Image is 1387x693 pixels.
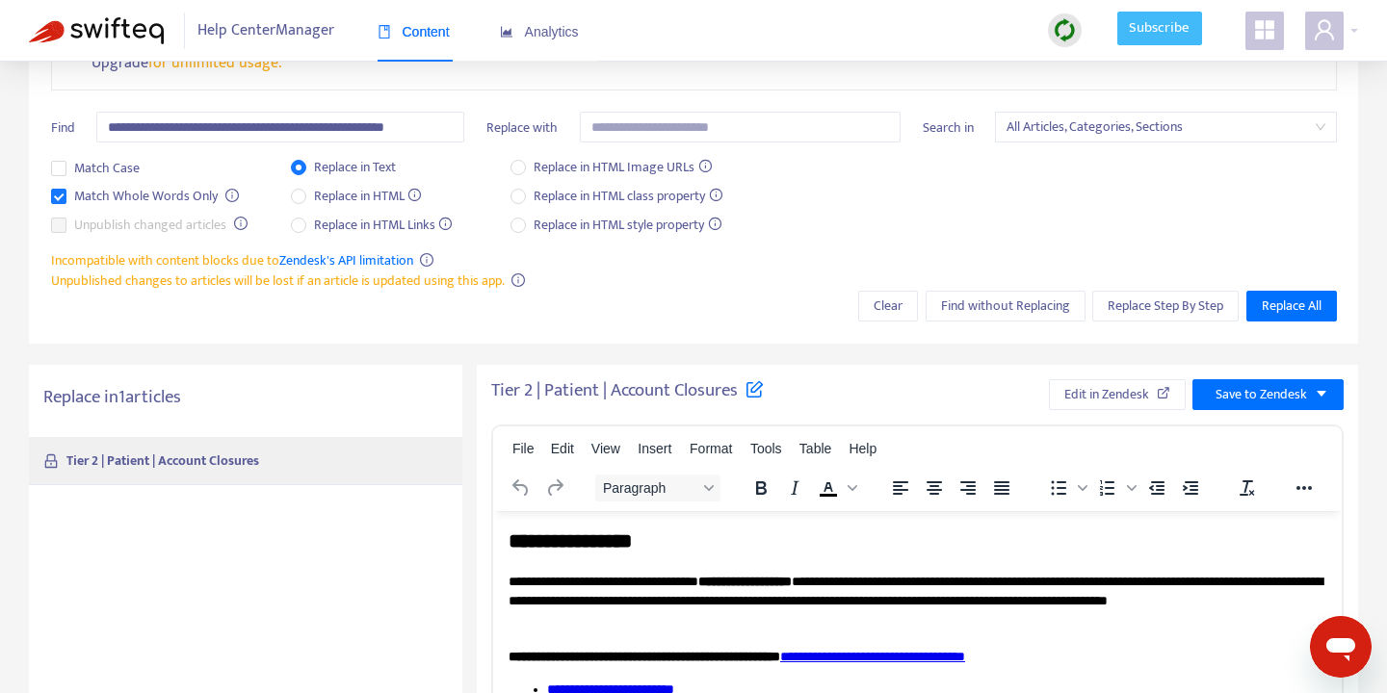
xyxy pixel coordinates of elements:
button: Reveal or hide additional toolbar items [1288,475,1321,501]
strong: Tier 2 | Patient | Account Closures [66,449,259,472]
span: area-chart [500,25,513,38]
button: Align right [952,475,984,501]
span: Table [799,441,831,456]
button: Replace All [1246,291,1337,321]
button: Undo [505,475,537,501]
span: Replace in HTML [306,186,430,207]
button: Align left [884,475,917,501]
button: Edit in Zendesk [1049,379,1186,410]
span: Tools [750,441,782,456]
button: Increase indent [1174,475,1207,501]
button: Save to Zendeskcaret-down [1192,379,1344,410]
span: Unpublished changes to articles will be lost if an article is updated using this app. [51,269,505,292]
span: Edit in Zendesk [1064,384,1149,405]
img: sync.dc5367851b00ba804db3.png [1053,18,1077,42]
span: Unpublish changed articles [66,215,234,236]
span: Edit [551,441,574,456]
span: Insert [638,441,671,456]
button: Align center [918,475,951,501]
a: Subscribe [1117,12,1202,46]
p: for unlimited usage. [92,52,590,75]
span: Match Whole Words Only [66,186,225,207]
span: info-circle [511,273,525,287]
span: lock [43,453,59,469]
a: Zendesk's API limitation [279,249,413,271]
span: Save to Zendesk [1216,384,1307,405]
span: Replace in HTML Image URLs [526,157,720,178]
button: Find without Replacing [926,291,1086,321]
button: Bold [745,475,777,501]
button: Clear formatting [1231,475,1264,501]
iframe: Button to launch messaging window [1310,616,1372,678]
span: Find [51,116,75,139]
span: Search in [923,116,974,139]
span: info-circle [420,253,433,267]
span: File [512,441,535,456]
span: Replace All [1262,295,1322,317]
span: Replace in Text [306,157,404,178]
a: Upgrade [92,50,148,76]
span: Find without Replacing [941,295,1070,317]
span: Help [849,441,877,456]
div: Text color Black [812,475,860,501]
button: Italic [778,475,811,501]
button: Replace Step By Step [1092,291,1239,321]
span: Replace in HTML class property [526,186,730,207]
span: Replace in HTML style property [526,215,729,236]
h5: Tier 2 | Patient | Account Closures [491,379,764,403]
span: book [378,25,391,38]
img: Swifteq [29,17,164,44]
span: appstore [1253,18,1276,41]
span: info-circle [225,189,239,202]
button: Clear [858,291,918,321]
button: Redo [538,475,571,501]
span: Match Case [66,158,147,179]
span: Help Center Manager [197,13,334,49]
span: View [591,441,620,456]
h5: Replace in 1 articles [43,387,448,409]
span: All Articles, Categories, Sections [1007,113,1325,141]
span: Paragraph [603,480,697,496]
span: Clear [874,295,903,317]
div: Bullet list [1042,475,1090,501]
button: Justify [985,475,1018,501]
button: Block Paragraph [595,475,720,501]
span: Analytics [500,24,579,39]
span: caret-down [1315,387,1328,400]
span: Replace with [486,116,558,139]
button: Decrease indent [1140,475,1173,501]
span: Content [378,24,450,39]
div: Numbered list [1091,475,1139,501]
span: Format [690,441,732,456]
span: info-circle [234,217,248,230]
span: Replace in HTML Links [306,215,460,236]
span: Replace Step By Step [1108,295,1223,317]
span: user [1313,18,1336,41]
span: Incompatible with content blocks due to [51,249,413,271]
